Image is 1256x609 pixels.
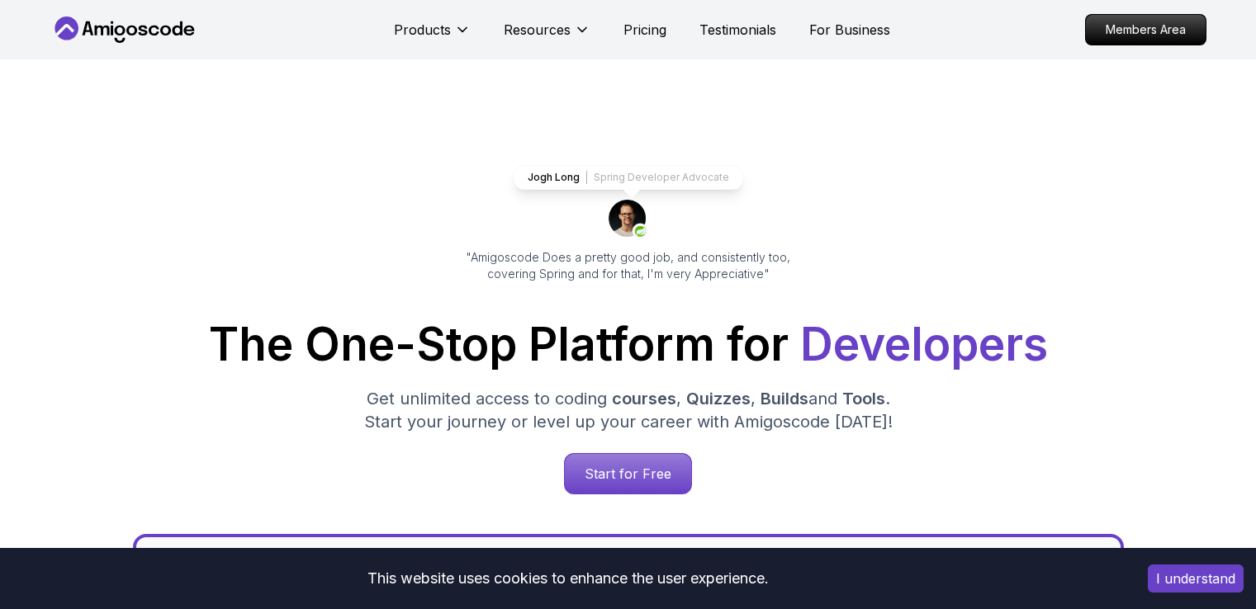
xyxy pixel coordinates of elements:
[761,389,808,408] span: Builds
[800,317,1048,371] span: Developers
[504,20,590,53] button: Resources
[528,171,580,184] p: Jogh Long
[394,20,451,40] p: Products
[504,20,571,40] p: Resources
[351,387,906,433] p: Get unlimited access to coding , , and . Start your journey or level up your career with Amigosco...
[594,171,729,184] p: Spring Developer Advocate
[1085,14,1206,45] a: Members Area
[623,20,666,40] a: Pricing
[12,560,1123,597] div: This website uses cookies to enhance the user experience.
[609,200,648,239] img: josh long
[1086,15,1206,45] p: Members Area
[809,20,890,40] a: For Business
[565,454,691,493] p: Start for Free
[443,249,813,282] p: "Amigoscode Does a pretty good job, and consistently too, covering Spring and for that, I'm very ...
[394,20,471,53] button: Products
[699,20,776,40] a: Testimonials
[1148,564,1244,592] button: Accept cookies
[842,389,885,408] span: Tools
[564,453,692,494] a: Start for Free
[612,389,676,408] span: courses
[686,389,751,408] span: Quizzes
[64,322,1193,367] h1: The One-Stop Platform for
